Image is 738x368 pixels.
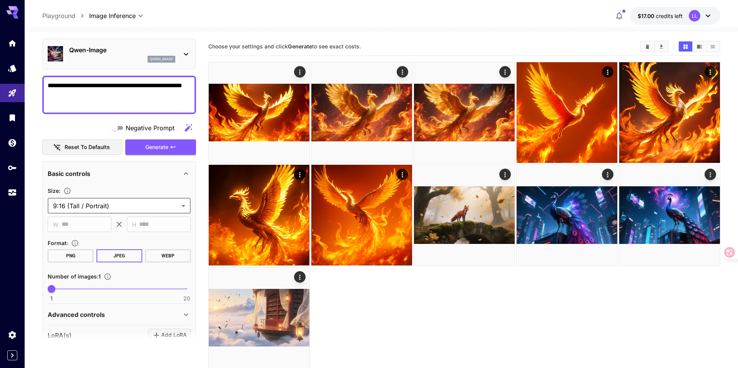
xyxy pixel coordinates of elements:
[414,62,515,163] img: 8ANIgDbK2WDb0AAAAASUVORK5CYII=
[161,330,187,340] span: Add LoRA
[48,42,191,66] div: Qwen-Imageqwen_image
[48,187,60,194] span: Size :
[48,273,101,280] span: Number of images : 1
[602,66,613,78] div: Actions
[288,43,312,50] b: Generate
[619,62,720,163] img: 9k=
[602,169,613,180] div: Actions
[48,310,105,319] p: Advanced controls
[311,62,412,163] img: BdKzm+Bne+81AAAAAElFTkSuQmCC
[655,41,668,51] button: Download All
[294,66,306,78] div: Actions
[638,13,656,19] span: $17.00
[8,38,17,48] div: Home
[209,165,309,265] img: 2Q==
[706,41,720,51] button: Show images in list view
[150,56,173,62] p: qwen_image
[705,66,716,78] div: Actions
[48,249,93,262] button: PNG
[101,273,115,280] button: Specify how many images to generate in a single request. Each image generation will be charged se...
[126,123,175,133] span: Negative Prompt
[294,169,306,180] div: Actions
[619,165,720,265] img: 2Q==
[145,143,168,152] span: Generate
[499,169,511,180] div: Actions
[48,240,68,246] span: Format :
[7,350,17,360] button: Expand sidebar
[125,139,196,155] button: Generate
[678,41,720,52] div: Show images in grid viewShow images in video viewShow images in list view
[208,43,361,50] span: Choose your settings and click to see exact costs.
[693,41,706,51] button: Show images in video view
[689,10,700,22] div: LL
[183,295,190,302] span: 20
[69,45,175,55] p: Qwen-Image
[53,220,58,229] span: W
[630,7,720,25] button: $16.99614LL
[145,249,191,262] button: WEBP
[311,165,412,265] img: 2Q==
[68,239,82,247] button: Choose the file format for the output image.
[89,11,136,20] span: Image Inference
[640,41,669,52] div: Clear ImagesDownload All
[679,41,692,51] button: Show images in grid view
[60,187,74,195] button: Adjust the dimensions of the generated image by specifying its width and height in pixels, or sel...
[132,220,136,229] span: H
[8,113,17,123] div: Library
[42,139,122,155] button: Reset to defaults
[517,165,617,265] img: 9k=
[641,41,654,51] button: Clear Images
[48,169,90,178] p: Basic controls
[8,163,17,172] div: API Keys
[209,62,309,163] img: pYd545fAR54+zkkNYbB4HdxDBynZRvt9CCukteERNLuVfn73fwHyisEpNFyCUQAAAABJRU5ErkJggg==
[48,331,71,340] p: LoRA(s)
[8,88,17,98] div: Playground
[414,165,515,265] img: 9k=
[209,267,309,368] img: Z
[53,201,178,211] span: 9:16 (Tall / Portrait)
[8,138,17,148] div: Wallet
[705,169,716,180] div: Actions
[42,11,89,20] nav: breadcrumb
[397,169,408,180] div: Actions
[42,11,75,20] a: Playground
[656,13,683,19] span: credits left
[50,295,53,302] span: 1
[96,249,142,262] button: JPEG
[294,271,306,283] div: Actions
[499,66,511,78] div: Actions
[517,62,617,163] img: Z
[48,164,191,183] div: Basic controls
[397,66,408,78] div: Actions
[8,63,17,73] div: Models
[48,305,191,324] div: Advanced controls
[638,12,683,20] div: $16.99614
[8,330,17,340] div: Settings
[8,188,17,197] div: Usage
[148,329,191,341] button: Click to add LoRA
